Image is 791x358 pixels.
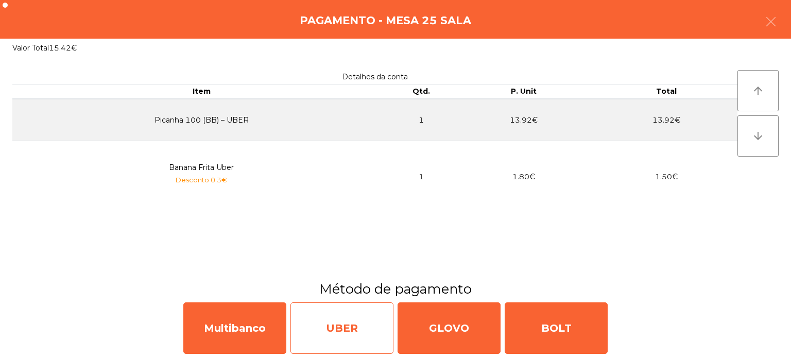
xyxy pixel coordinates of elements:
span: Valor Total [12,43,49,53]
i: arrow_downward [752,130,764,142]
td: 1.50€ [595,141,737,213]
div: UBER [290,302,393,354]
div: BOLT [505,302,608,354]
th: Item [12,84,390,99]
td: 1 [390,99,453,141]
button: arrow_upward [737,70,779,111]
div: GLOVO [398,302,501,354]
td: 1 [390,141,453,213]
td: 1.80€ [453,141,595,213]
span: Detalhes da conta [342,72,408,81]
div: Multibanco [183,302,286,354]
p: Desconto 0.3€ [19,175,384,185]
button: arrow_downward [737,115,779,157]
span: 15.42€ [49,43,77,53]
td: 13.92€ [453,99,595,141]
td: Banana Frita Uber [12,141,390,213]
h4: Pagamento - Mesa 25 Sala [300,13,471,28]
th: P. Unit [453,84,595,99]
td: Picanha 100 (BB) – UBER [12,99,390,141]
th: Total [595,84,737,99]
td: 13.92€ [595,99,737,141]
i: arrow_upward [752,84,764,97]
h3: Método de pagamento [8,280,783,298]
th: Qtd. [390,84,453,99]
